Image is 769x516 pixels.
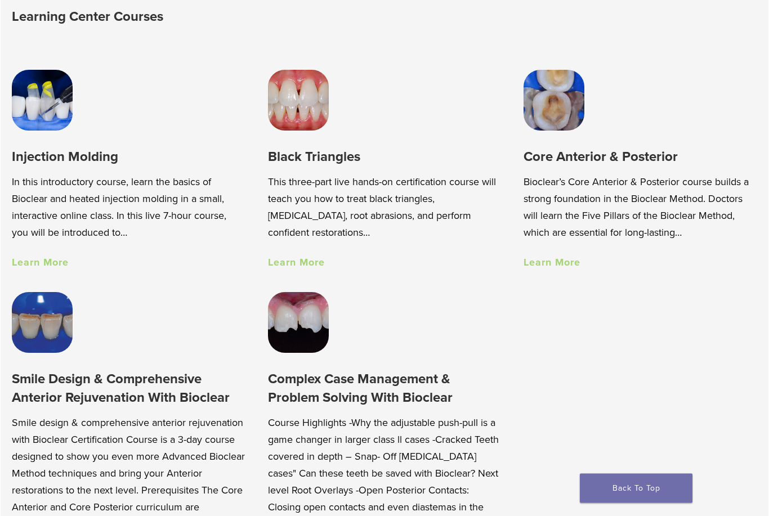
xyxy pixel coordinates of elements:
a: Learn More [524,257,580,269]
h3: Smile Design & Comprehensive Anterior Rejuvenation With Bioclear [12,370,245,408]
h3: Core Anterior & Posterior [524,148,757,167]
p: In this introductory course, learn the basics of Bioclear and heated injection molding in a small... [12,174,245,241]
a: Learn More [12,257,69,269]
p: This three-part live hands-on certification course will teach you how to treat black triangles, [... [268,174,502,241]
h3: Black Triangles [268,148,502,167]
a: Back To Top [580,474,692,503]
h3: Injection Molding [12,148,245,167]
h2: Learning Center Courses [12,4,420,31]
h3: Complex Case Management & Problem Solving With Bioclear [268,370,502,408]
p: Bioclear’s Core Anterior & Posterior course builds a strong foundation in the Bioclear Method. Do... [524,174,757,241]
a: Learn More [268,257,325,269]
